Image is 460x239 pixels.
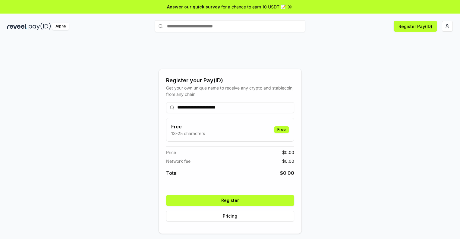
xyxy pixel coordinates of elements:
[280,169,294,177] span: $ 0.00
[394,21,437,32] button: Register Pay(ID)
[171,130,205,137] p: 13-25 characters
[166,158,191,164] span: Network fee
[221,4,286,10] span: for a chance to earn 10 USDT 📝
[166,76,294,85] div: Register your Pay(ID)
[29,23,51,30] img: pay_id
[166,85,294,97] div: Get your own unique name to receive any crypto and stablecoin, from any chain
[171,123,205,130] h3: Free
[166,169,178,177] span: Total
[166,211,294,222] button: Pricing
[166,195,294,206] button: Register
[282,158,294,164] span: $ 0.00
[7,23,27,30] img: reveel_dark
[166,149,176,156] span: Price
[52,23,69,30] div: Alpha
[167,4,220,10] span: Answer our quick survey
[282,149,294,156] span: $ 0.00
[274,126,289,133] div: Free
